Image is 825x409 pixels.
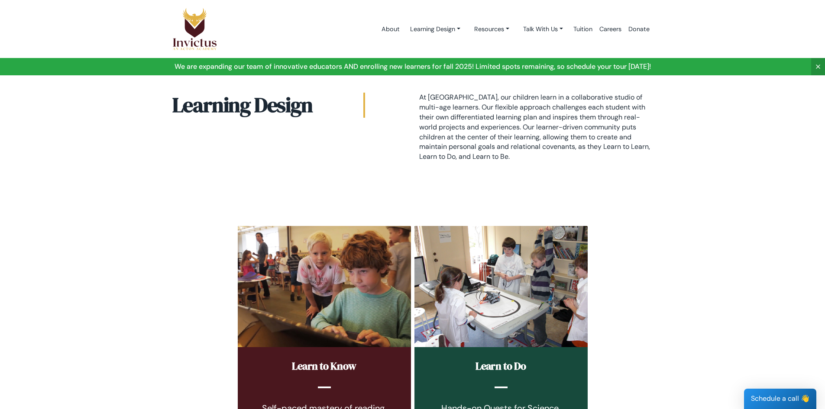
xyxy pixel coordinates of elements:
[403,21,467,37] a: Learning Design
[251,360,398,373] h2: Learn to Know
[467,21,516,37] a: Resources
[744,389,816,409] div: Schedule a call 👋
[516,21,570,37] a: Talk With Us
[172,93,365,118] h2: Learning Design
[596,11,625,48] a: Careers
[570,11,596,48] a: Tuition
[625,11,653,48] a: Donate
[172,7,217,51] img: Logo
[378,11,403,48] a: About
[419,93,653,162] p: At [GEOGRAPHIC_DATA], our children learn in a collaborative studio of multi-age learners. Our fle...
[427,360,575,373] h2: Learn to Do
